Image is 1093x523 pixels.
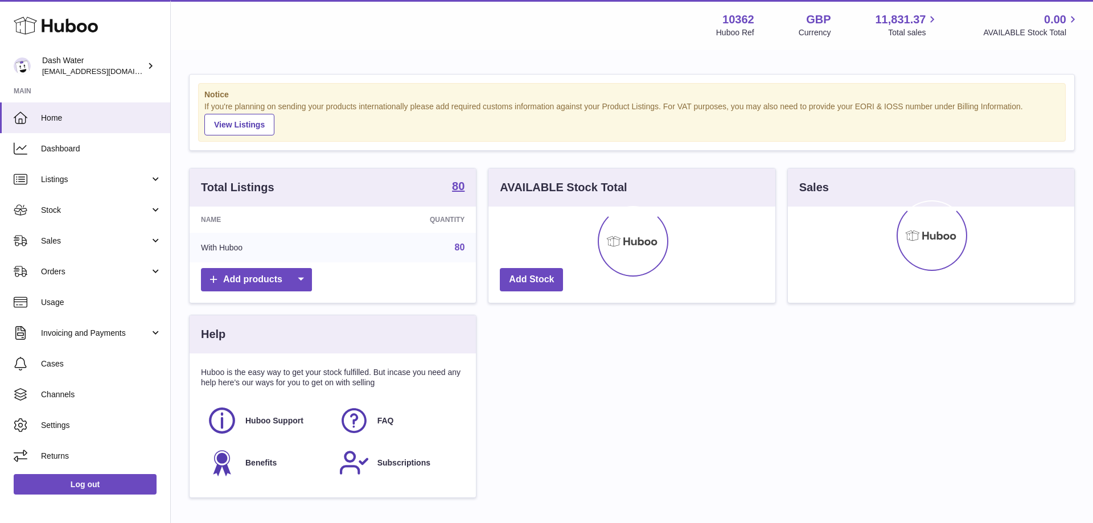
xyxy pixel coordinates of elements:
a: 80 [452,180,465,194]
a: Huboo Support [207,405,327,436]
a: Add products [201,268,312,291]
h3: AVAILABLE Stock Total [500,180,627,195]
th: Name [190,207,341,233]
a: Subscriptions [339,447,459,478]
img: orders@dash-water.com [14,57,31,75]
div: Huboo Ref [716,27,754,38]
span: Invoicing and Payments [41,328,150,339]
span: Cases [41,359,162,369]
span: [EMAIL_ADDRESS][DOMAIN_NAME] [42,67,167,76]
a: 11,831.37 Total sales [875,12,939,38]
span: Sales [41,236,150,246]
span: Home [41,113,162,123]
span: Huboo Support [245,415,303,426]
div: Currency [799,27,831,38]
span: 0.00 [1044,12,1066,27]
span: AVAILABLE Stock Total [983,27,1079,38]
a: Benefits [207,447,327,478]
span: 11,831.37 [875,12,926,27]
h3: Help [201,327,225,342]
a: Add Stock [500,268,563,291]
th: Quantity [341,207,476,233]
strong: 10362 [722,12,754,27]
span: Subscriptions [377,458,430,468]
a: 0.00 AVAILABLE Stock Total [983,12,1079,38]
span: Orders [41,266,150,277]
span: Settings [41,420,162,431]
span: Total sales [888,27,939,38]
span: Benefits [245,458,277,468]
h3: Sales [799,180,829,195]
a: View Listings [204,114,274,135]
span: Usage [41,297,162,308]
a: FAQ [339,405,459,436]
span: Channels [41,389,162,400]
td: With Huboo [190,233,341,262]
span: Returns [41,451,162,462]
strong: Notice [204,89,1059,100]
strong: GBP [806,12,831,27]
div: If you're planning on sending your products internationally please add required customs informati... [204,101,1059,135]
span: Listings [41,174,150,185]
span: Stock [41,205,150,216]
span: FAQ [377,415,394,426]
strong: 80 [452,180,465,192]
p: Huboo is the easy way to get your stock fulfilled. But incase you need any help here's our ways f... [201,367,465,389]
div: Dash Water [42,55,145,77]
h3: Total Listings [201,180,274,195]
a: 80 [455,242,465,252]
a: Log out [14,474,157,495]
span: Dashboard [41,143,162,154]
